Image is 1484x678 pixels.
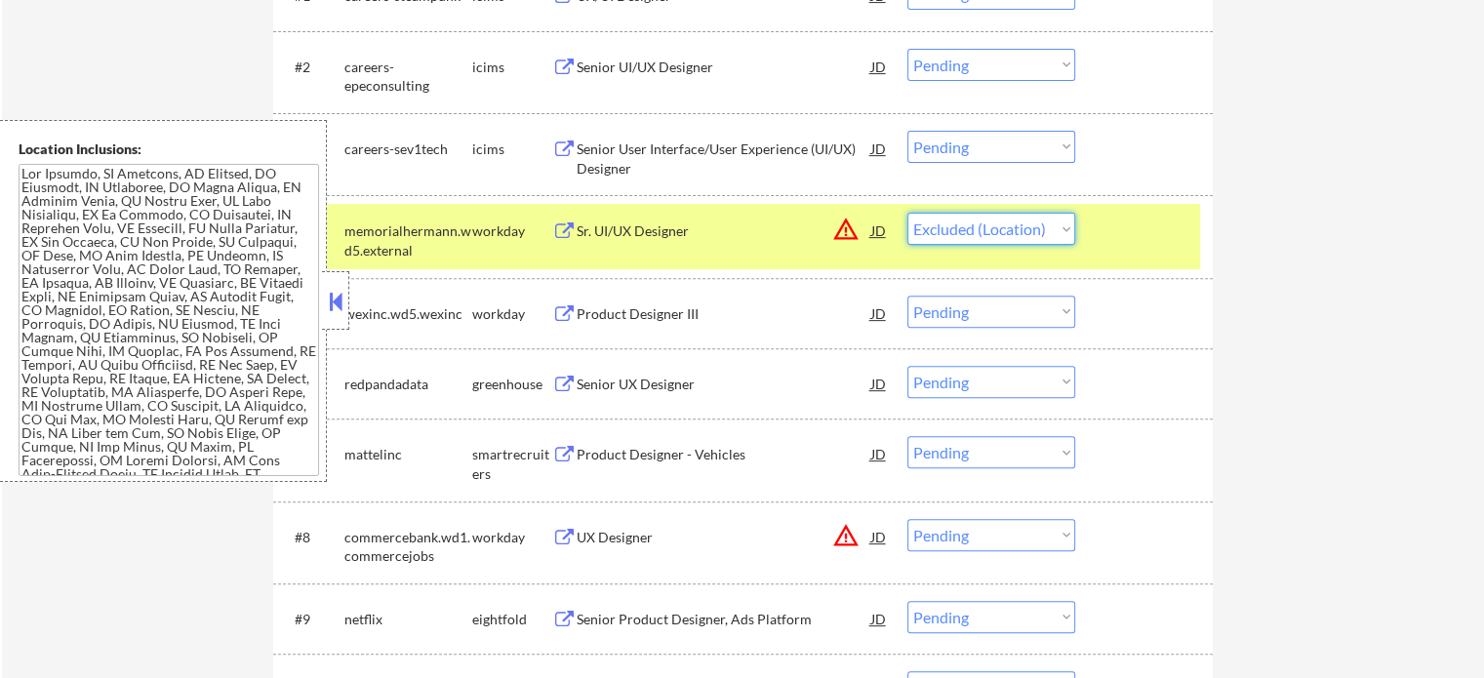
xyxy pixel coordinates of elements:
div: commercebank.wd1.commercejobs [344,528,472,566]
div: smartrecruiters [472,445,552,483]
div: eightfold [472,610,552,629]
div: Senior User Interface/User Experience (UI/UX) Designer [577,140,871,178]
div: JD [869,601,889,636]
div: Sr. UI/UX Designer [577,221,871,241]
div: JD [869,366,889,401]
div: workday [472,528,552,547]
div: mattelinc [344,445,472,464]
div: careers-epeconsulting [344,58,472,96]
div: greenhouse [472,375,552,394]
div: JD [869,131,889,166]
button: warning_amber [832,522,860,549]
div: netflix [344,610,472,629]
div: JD [869,436,889,471]
div: workday [472,221,552,241]
button: warning_amber [832,216,860,243]
div: #2 [295,58,329,77]
div: icims [472,140,552,159]
div: Senior UX Designer [577,375,871,394]
div: Senior UI/UX Designer [577,58,871,77]
div: Product Designer - Vehicles [577,445,871,464]
div: JD [869,296,889,331]
div: JD [869,213,889,248]
div: Senior Product Designer, Ads Platform [577,610,871,629]
div: #8 [295,528,329,547]
div: JD [869,49,889,84]
div: redpandadata [344,375,472,394]
div: workday [472,304,552,324]
div: JD [869,519,889,554]
div: careers-sev1tech [344,140,472,159]
div: #9 [295,610,329,629]
div: Location Inclusions: [19,140,319,159]
div: Product Designer III [577,304,871,324]
div: wexinc.wd5.wexinc [344,304,472,324]
div: UX Designer [577,528,871,547]
div: icims [472,58,552,77]
div: memorialhermann.wd5.external [344,221,472,259]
